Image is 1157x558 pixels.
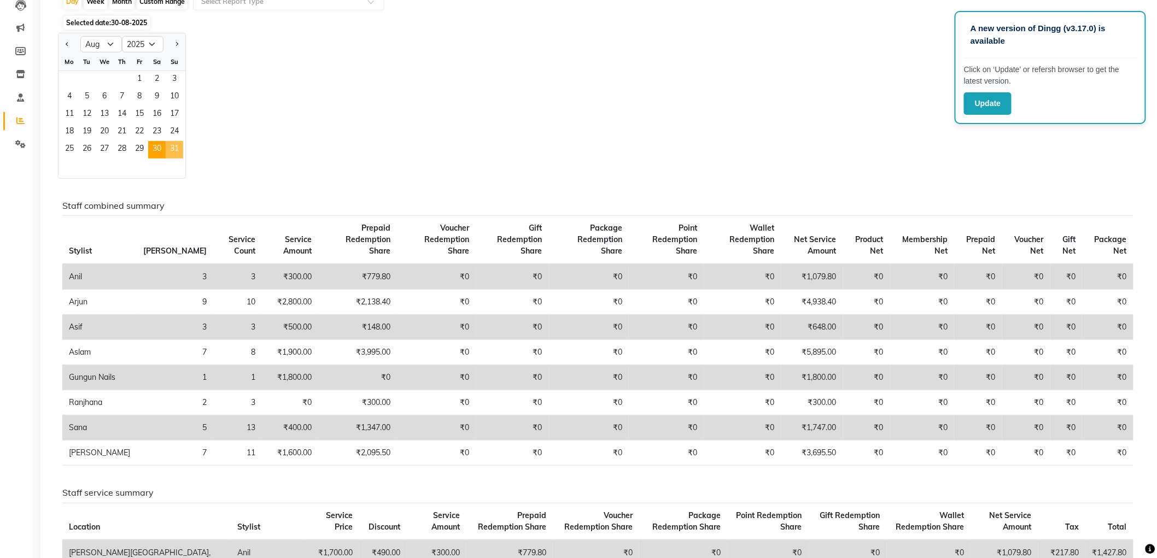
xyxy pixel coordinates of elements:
td: ₹0 [954,290,1002,315]
div: Saturday, August 9, 2025 [148,89,166,106]
td: ₹0 [476,415,549,440]
td: ₹5,895.00 [781,340,843,365]
span: Gift Redemption Share [498,223,542,256]
td: Aslam [62,340,137,365]
span: 28 [113,141,131,158]
td: ₹0 [890,365,955,390]
td: ₹0 [954,440,1002,466]
span: Stylist [237,522,260,532]
span: Prepaid Redemption Share [346,223,391,256]
td: ₹0 [1002,264,1050,290]
span: Package Net [1095,234,1127,256]
td: ₹400.00 [262,415,318,440]
td: ₹0 [1002,390,1050,415]
td: ₹300.00 [318,390,397,415]
td: 2 [137,390,213,415]
td: ₹1,600.00 [262,440,318,466]
td: ₹0 [1050,415,1083,440]
div: Fr [131,53,148,71]
td: ₹0 [476,440,549,466]
td: ₹0 [843,290,890,315]
div: Thursday, August 21, 2025 [113,124,131,141]
span: 5 [78,89,96,106]
td: ₹0 [629,340,704,365]
td: ₹0 [476,390,549,415]
td: ₹0 [1002,340,1050,365]
td: ₹0 [398,290,476,315]
td: ₹0 [954,340,1002,365]
td: ₹0 [549,340,629,365]
div: Th [113,53,131,71]
td: ₹0 [1050,290,1083,315]
td: ₹0 [629,290,704,315]
td: ₹0 [549,415,629,440]
span: 22 [131,124,148,141]
td: ₹0 [843,315,890,340]
select: Select year [122,36,163,52]
div: Saturday, August 16, 2025 [148,106,166,124]
div: Friday, August 15, 2025 [131,106,148,124]
td: ₹0 [704,264,781,290]
td: 3 [213,315,262,340]
span: 31 [166,141,183,158]
td: ₹0 [890,390,955,415]
span: Wallet Redemption Share [896,510,964,532]
td: 13 [213,415,262,440]
div: Monday, August 18, 2025 [61,124,78,141]
span: 7 [113,89,131,106]
td: Ranjhana [62,390,137,415]
td: ₹0 [1082,290,1133,315]
td: Asif [62,315,137,340]
td: ₹1,800.00 [262,365,318,390]
td: ₹0 [704,440,781,466]
td: Gungun Nails [62,365,137,390]
td: ₹0 [398,315,476,340]
span: 30 [148,141,166,158]
span: 24 [166,124,183,141]
span: 15 [131,106,148,124]
span: 25 [61,141,78,158]
td: ₹1,079.80 [781,264,843,290]
td: ₹0 [890,264,955,290]
td: ₹2,095.50 [318,440,397,466]
div: Tuesday, August 19, 2025 [78,124,96,141]
td: ₹0 [843,365,890,390]
td: ₹3,695.50 [781,440,843,466]
span: Prepaid Redemption Share [478,510,546,532]
span: Service Price [326,510,353,532]
td: ₹300.00 [262,264,318,290]
td: ₹0 [476,365,549,390]
span: 20 [96,124,113,141]
td: ₹0 [398,440,476,466]
td: ₹0 [629,365,704,390]
td: ₹0 [476,290,549,315]
div: Sunday, August 31, 2025 [166,141,183,158]
td: ₹1,347.00 [318,415,397,440]
span: 11 [61,106,78,124]
button: Previous month [63,36,72,53]
div: Friday, August 22, 2025 [131,124,148,141]
td: ₹4,938.40 [781,290,843,315]
span: 26 [78,141,96,158]
span: Voucher Redemption Share [564,510,633,532]
span: 4 [61,89,78,106]
td: 1 [137,365,213,390]
td: ₹0 [890,415,955,440]
span: 13 [96,106,113,124]
td: ₹0 [1050,440,1083,466]
div: Saturday, August 23, 2025 [148,124,166,141]
div: Monday, August 4, 2025 [61,89,78,106]
div: Tuesday, August 12, 2025 [78,106,96,124]
div: Thursday, August 7, 2025 [113,89,131,106]
span: 23 [148,124,166,141]
div: Sunday, August 24, 2025 [166,124,183,141]
div: Sa [148,53,166,71]
span: Point Redemption Share [652,223,697,256]
div: Sunday, August 3, 2025 [166,71,183,89]
td: ₹0 [398,390,476,415]
td: ₹0 [398,415,476,440]
td: ₹0 [704,290,781,315]
span: 8 [131,89,148,106]
td: ₹0 [549,264,629,290]
span: Net Service Amount [794,234,837,256]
